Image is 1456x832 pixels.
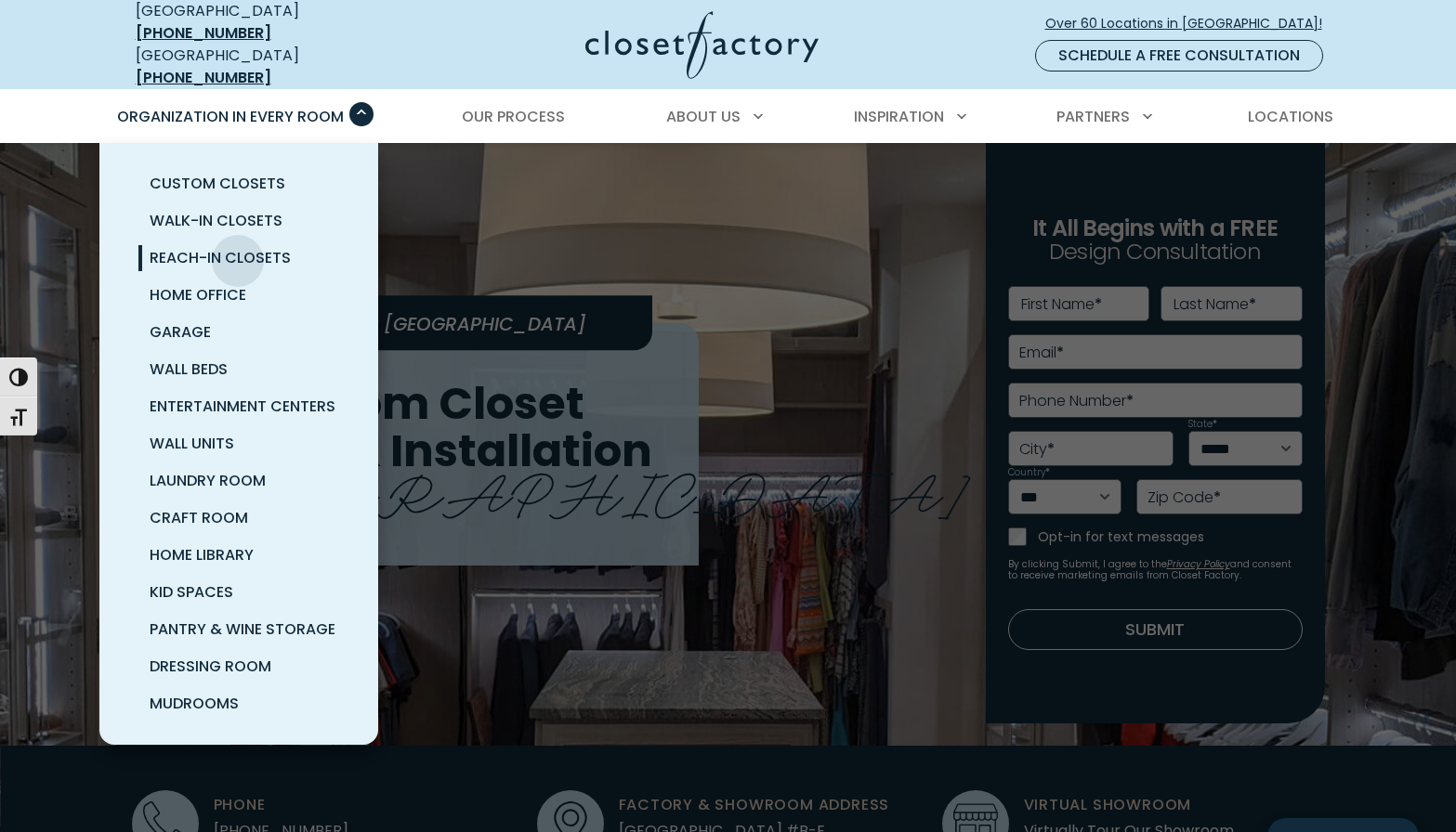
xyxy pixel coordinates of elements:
[1045,14,1337,33] span: Over 60 Locations in [GEOGRAPHIC_DATA]!
[150,581,233,603] span: Kid Spaces
[136,67,271,88] a: [PHONE_NUMBER]
[150,433,234,454] span: Wall Units
[150,544,254,565] span: Home Library
[150,507,248,528] span: Craft Room
[585,11,819,79] img: Closet Factory Logo
[150,210,282,231] span: Walk-In Closets
[150,396,335,417] span: Entertainment Centers
[150,358,228,380] span: Wall Beds
[150,321,211,343] span: Garage
[150,470,266,491] span: Laundry Room
[854,106,944,127] span: Inspiration
[1035,40,1323,71] a: Schedule a Free Consultation
[136,22,271,44] a: [PHONE_NUMBER]
[462,106,565,127] span: Our Process
[1044,7,1338,40] a: Over 60 Locations in [GEOGRAPHIC_DATA]!
[1248,106,1333,127] span: Locations
[150,693,239,714] span: Mudrooms
[666,106,741,127] span: About Us
[136,45,405,89] div: [GEOGRAPHIC_DATA]
[104,91,1353,143] nav: Primary Menu
[150,618,335,640] span: Pantry & Wine Storage
[150,656,271,677] span: Dressing Room
[1056,106,1130,127] span: Partners
[117,106,344,127] span: Organization in Every Room
[150,173,285,194] span: Custom Closets
[150,247,291,268] span: Reach-In Closets
[99,143,378,745] ul: Organization in Every Room submenu
[150,284,246,305] span: Home Office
